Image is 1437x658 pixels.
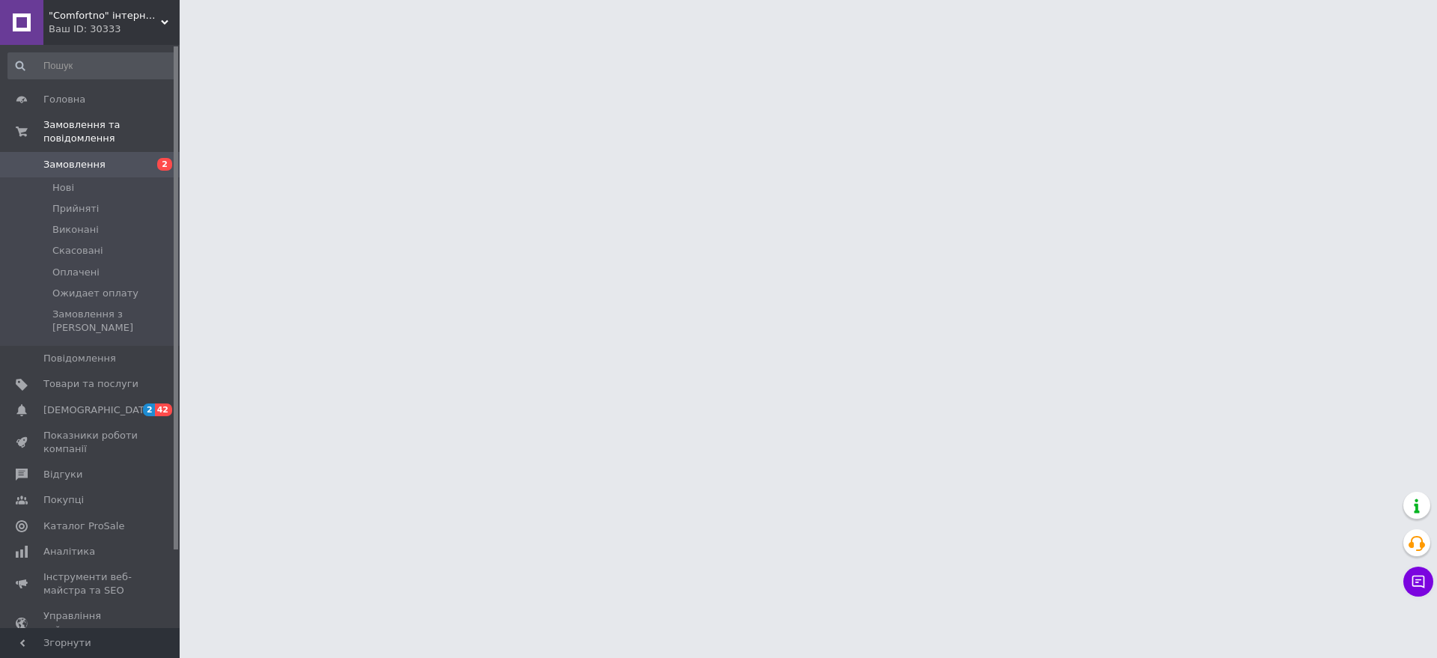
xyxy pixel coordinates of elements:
span: Показники роботи компанії [43,429,138,456]
div: Ваш ID: 30333 [49,22,180,36]
span: "Comfortno" інтернет-магазин комфортного шопінгу [49,9,161,22]
span: 2 [157,158,172,171]
span: Головна [43,93,85,106]
span: Оплачені [52,266,100,279]
span: Прийняті [52,202,99,216]
span: Управління сайтом [43,609,138,636]
span: Інструменти веб-майстра та SEO [43,570,138,597]
span: Нові [52,181,74,195]
span: 42 [155,403,172,416]
span: Каталог ProSale [43,520,124,533]
span: [DEMOGRAPHIC_DATA] [43,403,154,417]
span: Покупці [43,493,84,507]
span: 2 [143,403,155,416]
span: Відгуки [43,468,82,481]
input: Пошук [7,52,177,79]
span: Виконані [52,223,99,237]
span: Ожидает оплату [52,287,138,300]
span: Скасовані [52,244,103,258]
span: Аналітика [43,545,95,558]
button: Чат з покупцем [1403,567,1433,597]
span: Замовлення та повідомлення [43,118,180,145]
span: Товари та послуги [43,377,138,391]
span: Замовлення [43,158,106,171]
span: Повідомлення [43,352,116,365]
span: Замовлення з [PERSON_NAME] [52,308,175,335]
